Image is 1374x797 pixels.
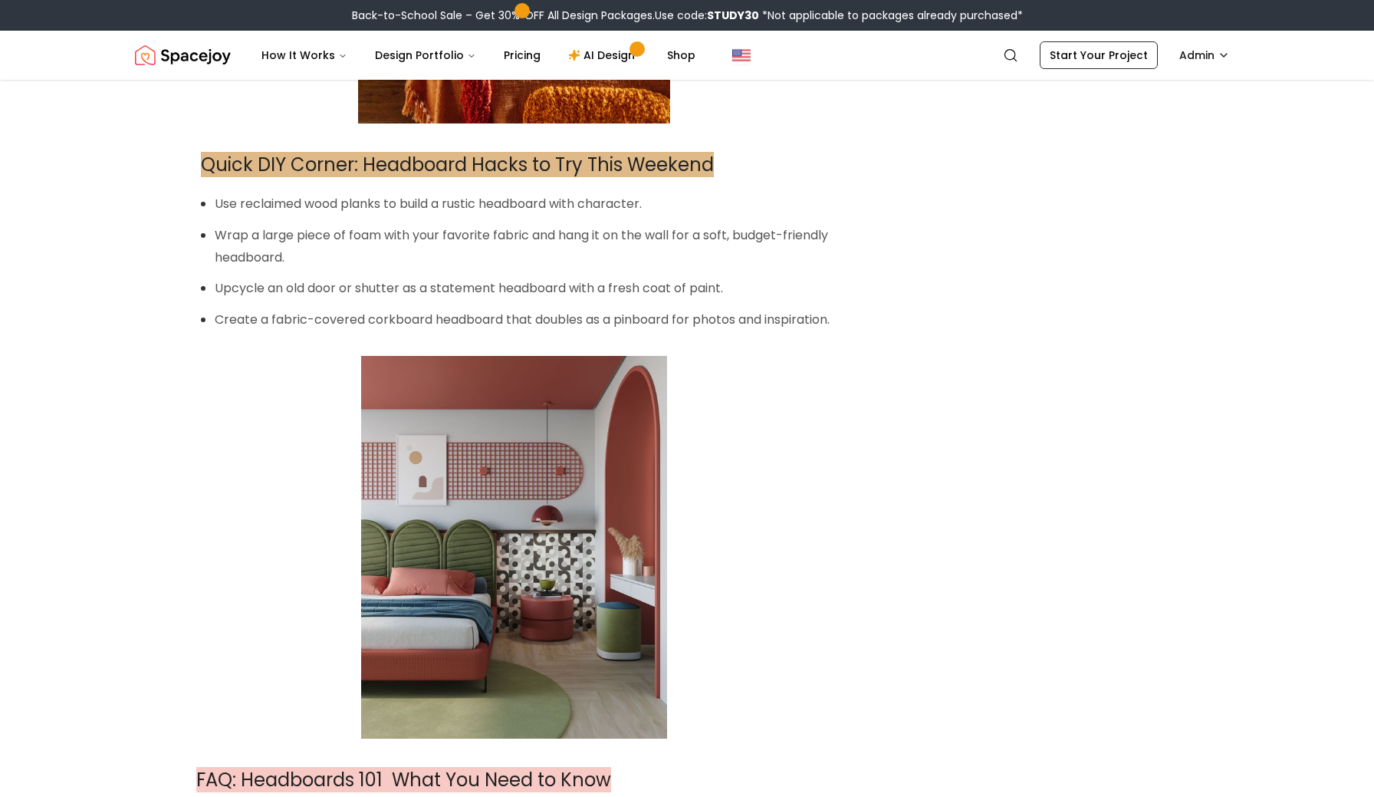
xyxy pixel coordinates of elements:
[135,31,1239,80] nav: Global
[352,8,1023,23] div: Back-to-School Sale – Get 30% OFF All Design Packages.
[707,8,759,23] b: STUDY30
[363,40,488,71] button: Design Portfolio
[196,767,611,792] span: FAQ: Headboards 101 What You Need to Know
[1040,41,1158,69] a: Start Your Project
[732,46,751,64] img: United States
[655,8,759,23] span: Use code:
[135,40,231,71] img: Spacejoy Logo
[201,152,714,177] span: Quick DIY Corner: Headboard Hacks to Try This Weekend
[556,40,652,71] a: AI Design
[249,40,708,71] nav: Main
[655,40,708,71] a: Shop
[215,309,831,331] p: Create a fabric-covered corkboard headboard that doubles as a pinboard for photos and inspiration.
[215,278,831,300] p: Upcycle an old door or shutter as a statement headboard with a fresh coat of paint.
[135,40,231,71] a: Spacejoy
[215,193,831,216] p: Use reclaimed wood planks to build a rustic headboard with character.
[491,40,553,71] a: Pricing
[361,356,667,739] img: This may contain: a bedroom with an orange and green bed in the center, two stools on either side
[215,225,831,269] p: Wrap a large piece of foam with your favorite fabric and hang it on the wall for a soft, budget-f...
[249,40,360,71] button: How It Works
[1170,41,1239,69] button: Admin
[759,8,1023,23] span: *Not applicable to packages already purchased*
